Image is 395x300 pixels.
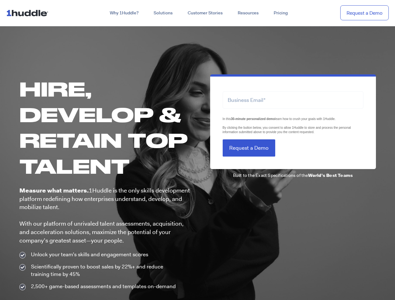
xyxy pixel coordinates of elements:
[29,283,176,290] span: 2,500+ game-based assessments and templates on-demand
[230,7,266,19] a: Resources
[231,117,275,121] strong: 30-minute personalized demo
[6,7,51,19] img: ...
[340,5,389,21] a: Request a Demo
[308,172,353,178] b: World's Best Teams
[19,76,191,179] h1: Hire, Develop & Retain Top Talent
[180,7,230,19] a: Customer Stories
[102,7,146,19] a: Why 1Huddle?
[19,187,191,245] p: 1Huddle is the only skills development platform redefining how enterprises understand, develop, a...
[210,172,376,178] p: Built to the Exact Specifications of the
[29,263,182,278] span: Scientifically proven to boost sales by 22%+ and reduce training time by 45%
[146,7,180,19] a: Solutions
[29,251,148,258] span: Unlock your team’s skills and engagement scores
[19,187,89,194] b: Measure what matters.
[223,117,351,134] span: In this learn how to crush your goals with 1Huddle. By clicking the button below, you consent to ...
[266,7,295,19] a: Pricing
[223,91,363,108] input: Business Email*
[223,139,275,157] input: Request a Demo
